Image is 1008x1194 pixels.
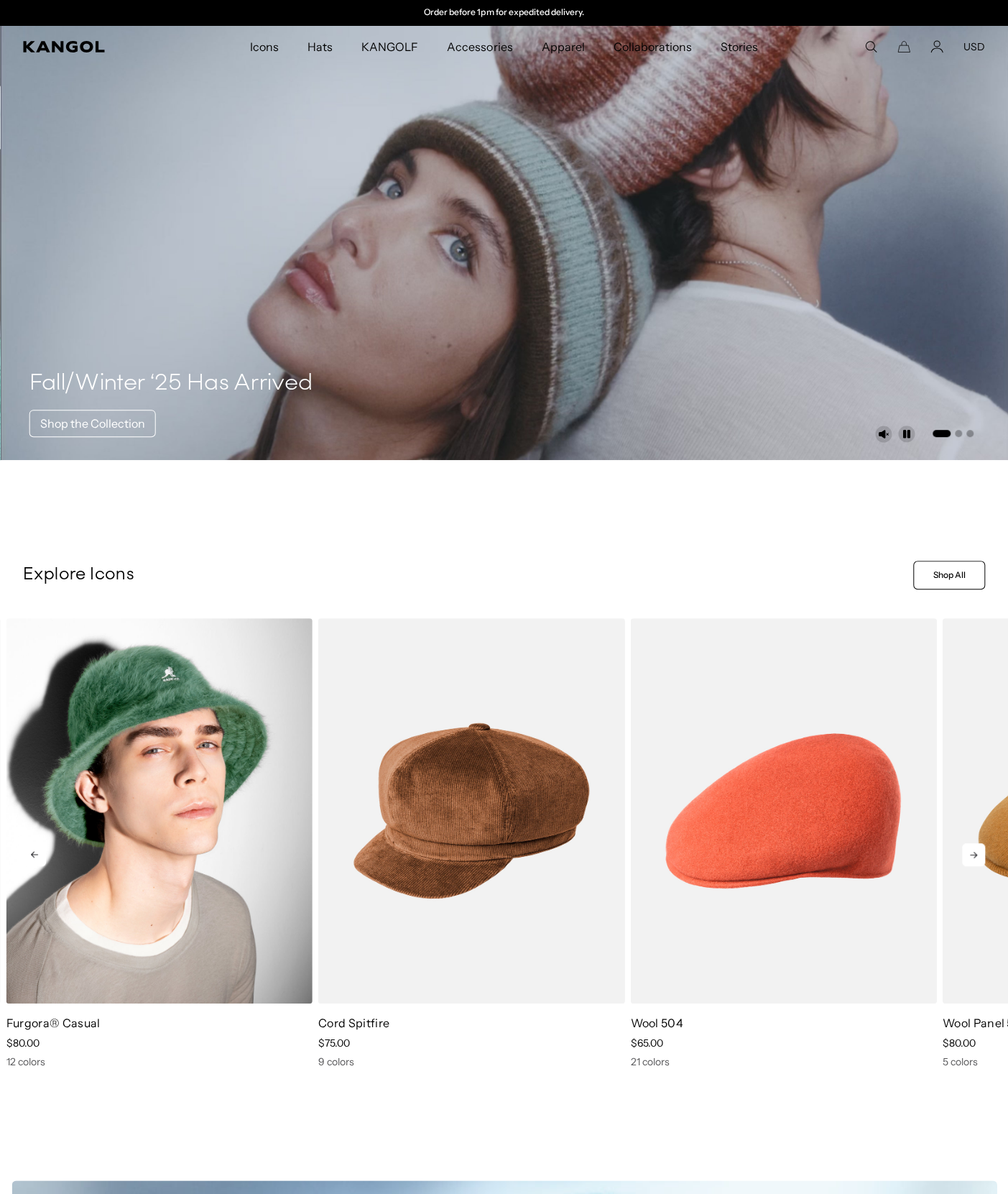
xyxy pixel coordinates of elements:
span: $65.00 [630,1037,662,1050]
slideshow-component: Announcement bar [356,7,652,19]
button: Go to slide 1 [933,430,951,437]
span: Apparel [541,26,584,68]
span: Stories [721,26,758,68]
span: $80.00 [6,1037,40,1050]
p: Explore Icons [23,564,907,586]
img: color-wood [318,618,624,1003]
div: 2 of 2 [356,7,652,19]
a: Shop the Collection [29,410,156,437]
span: Collaborations [614,26,692,68]
img: color-coral-flame [630,618,936,1003]
span: Hats [308,26,333,68]
a: Apparel [527,26,598,68]
a: Kangol [23,41,165,52]
button: USD [963,40,985,53]
a: Account [930,40,943,53]
button: Go to slide 2 [955,430,962,437]
p: Order before 1pm for expedited delivery. [424,7,584,19]
a: KANGOLF [347,26,433,68]
div: 9 colors [318,1055,624,1068]
p: Furgora® Casual [6,1015,313,1031]
p: Cord Spitfire [318,1015,624,1031]
a: Collaborations [599,26,706,68]
div: 3 of 13 [624,618,936,1067]
div: Announcement [356,7,652,19]
a: Accessories [433,26,527,68]
img: deep-emerald [6,618,313,1003]
span: Icons [250,26,279,68]
button: Pause [898,426,915,443]
div: 21 colors [630,1055,936,1068]
button: Unmute [875,426,892,443]
span: KANGOLF [361,26,418,68]
p: Wool 504 [630,1015,936,1031]
a: Icons [236,26,293,68]
button: Cart [897,40,910,53]
a: Stories [706,26,772,68]
div: 12 colors [6,1055,313,1068]
span: $80.00 [943,1037,976,1050]
span: $75.00 [318,1037,350,1050]
ul: Select a slide to show [931,427,974,438]
a: Hats [293,26,347,68]
span: Accessories [447,26,512,68]
button: Go to slide 3 [966,430,974,437]
div: 1 of 13 [1,618,313,1067]
div: 2 of 13 [313,618,624,1067]
h4: Fall/Winter ‘25 Has Arrived [29,369,313,398]
a: Shop All [913,561,985,589]
summary: Search here [864,40,877,53]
